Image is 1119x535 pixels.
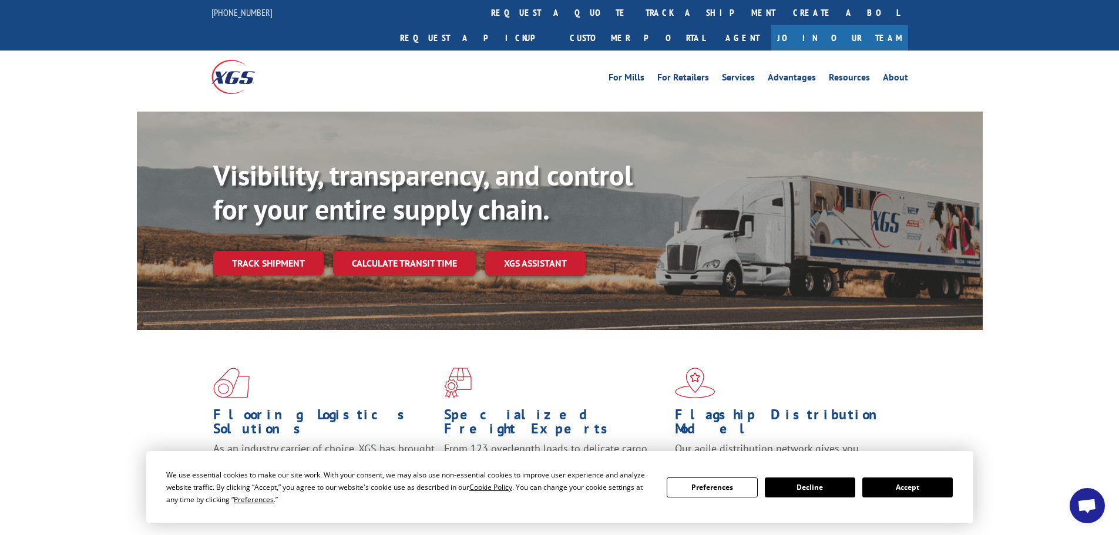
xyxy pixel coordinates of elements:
[675,408,897,442] h1: Flagship Distribution Model
[213,408,435,442] h1: Flooring Logistics Solutions
[883,73,908,86] a: About
[829,73,870,86] a: Resources
[657,73,709,86] a: For Retailers
[485,251,586,276] a: XGS ASSISTANT
[213,251,324,275] a: Track shipment
[667,477,757,497] button: Preferences
[213,157,633,227] b: Visibility, transparency, and control for your entire supply chain.
[675,368,715,398] img: xgs-icon-flagship-distribution-model-red
[146,451,973,523] div: Cookie Consent Prompt
[444,368,472,398] img: xgs-icon-focused-on-flooring-red
[675,442,891,469] span: Our agile distribution network gives you nationwide inventory management on demand.
[213,442,435,483] span: As an industry carrier of choice, XGS has brought innovation and dedication to flooring logistics...
[1070,488,1105,523] a: Open chat
[234,494,274,504] span: Preferences
[211,6,273,18] a: [PHONE_NUMBER]
[722,73,755,86] a: Services
[561,25,714,51] a: Customer Portal
[213,368,250,398] img: xgs-icon-total-supply-chain-intelligence-red
[862,477,953,497] button: Accept
[714,25,771,51] a: Agent
[768,73,816,86] a: Advantages
[771,25,908,51] a: Join Our Team
[609,73,644,86] a: For Mills
[444,408,666,442] h1: Specialized Freight Experts
[391,25,561,51] a: Request a pickup
[469,482,512,492] span: Cookie Policy
[333,251,476,276] a: Calculate transit time
[444,442,666,494] p: From 123 overlength loads to delicate cargo, our experienced staff knows the best way to move you...
[765,477,855,497] button: Decline
[166,469,653,506] div: We use essential cookies to make our site work. With your consent, we may also use non-essential ...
